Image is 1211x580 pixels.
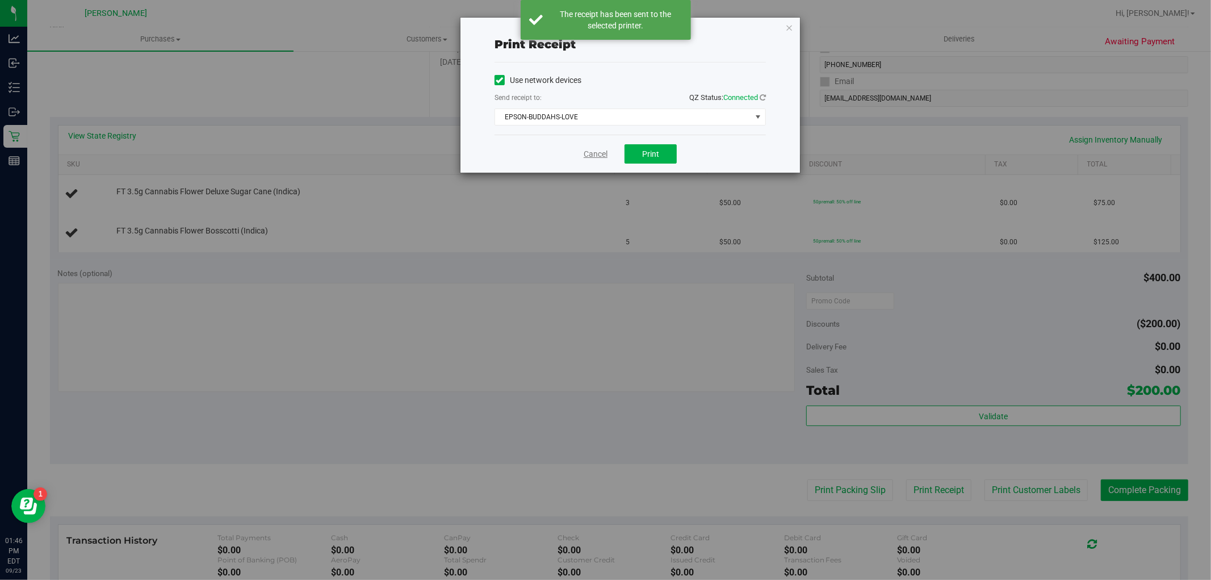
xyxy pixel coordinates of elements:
span: EPSON-BUDDAHS-LOVE [495,109,751,125]
span: Connected [723,93,758,102]
iframe: Resource center unread badge [33,487,47,501]
span: Print receipt [495,37,576,51]
span: select [751,109,765,125]
button: Print [625,144,677,164]
span: QZ Status: [689,93,766,102]
label: Send receipt to: [495,93,542,103]
label: Use network devices [495,74,581,86]
iframe: Resource center [11,489,45,523]
a: Cancel [584,148,607,160]
span: Print [642,149,659,158]
div: The receipt has been sent to the selected printer. [549,9,682,31]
